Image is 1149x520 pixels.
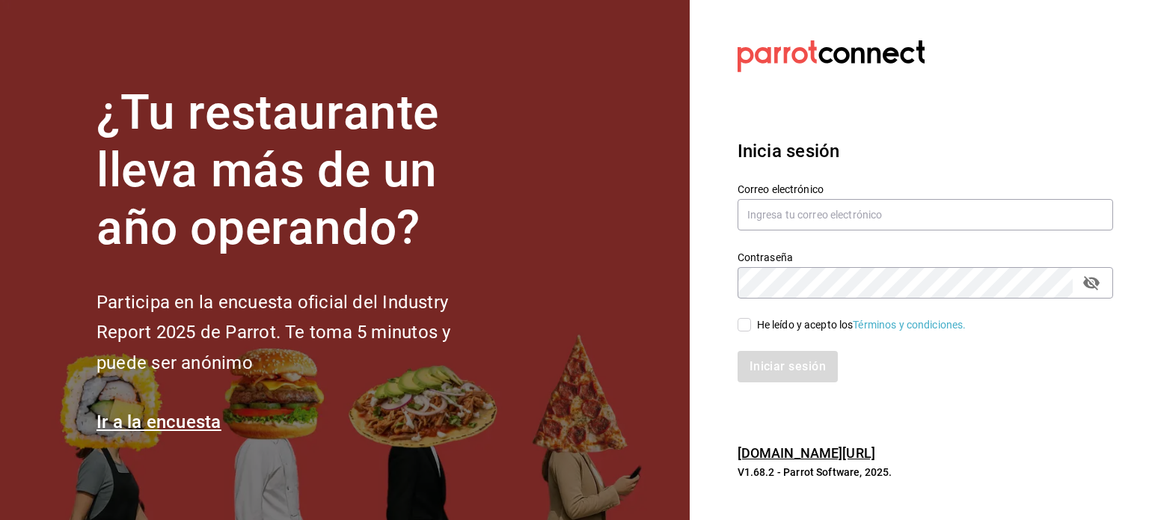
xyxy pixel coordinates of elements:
[1079,270,1104,296] button: passwordField
[96,85,500,257] h1: ¿Tu restaurante lleva más de un año operando?
[738,252,1113,263] label: Contraseña
[738,184,1113,195] label: Correo electrónico
[96,412,221,432] a: Ir a la encuesta
[738,138,1113,165] h3: Inicia sesión
[853,319,966,331] a: Términos y condiciones.
[757,317,966,333] div: He leído y acepto los
[738,199,1113,230] input: Ingresa tu correo electrónico
[738,465,1113,480] p: V1.68.2 - Parrot Software, 2025.
[738,445,875,461] a: [DOMAIN_NAME][URL]
[96,287,500,379] h2: Participa en la encuesta oficial del Industry Report 2025 de Parrot. Te toma 5 minutos y puede se...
